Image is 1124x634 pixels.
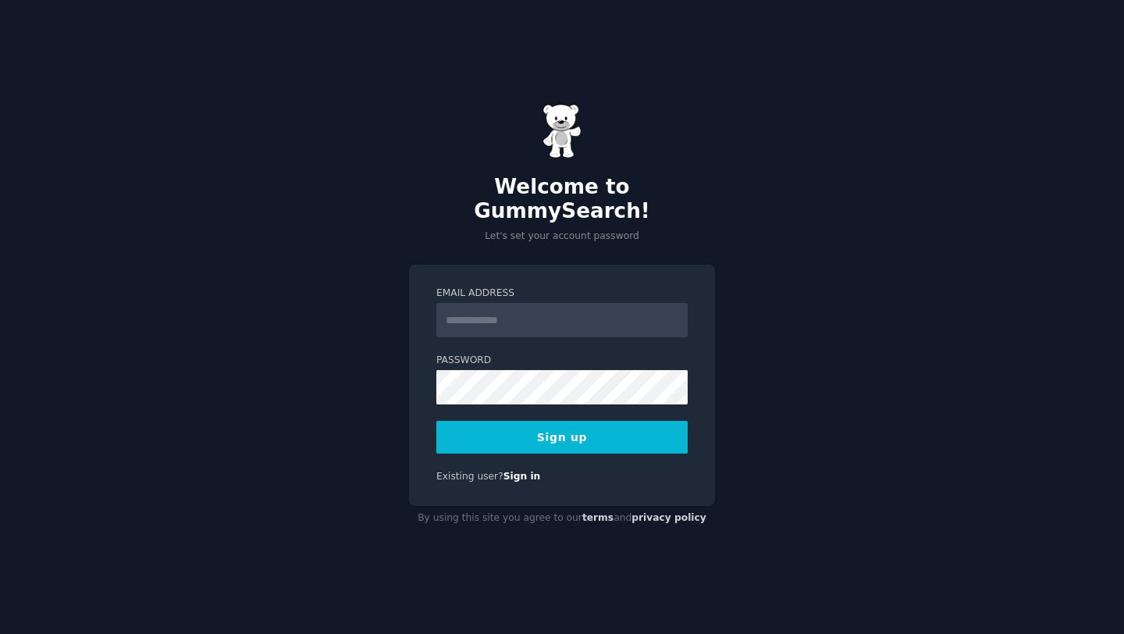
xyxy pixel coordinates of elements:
h2: Welcome to GummySearch! [409,175,715,224]
button: Sign up [436,421,688,454]
p: Let's set your account password [409,230,715,244]
label: Password [436,354,688,368]
label: Email Address [436,287,688,301]
span: Existing user? [436,471,503,482]
a: terms [582,512,614,523]
a: Sign in [503,471,541,482]
a: privacy policy [631,512,706,523]
div: By using this site you agree to our and [409,506,715,531]
img: Gummy Bear [542,104,582,158]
